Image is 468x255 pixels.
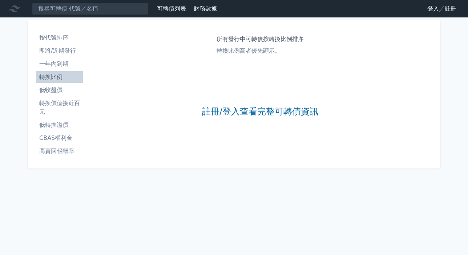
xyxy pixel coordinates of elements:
a: 一年內到期 [36,58,83,70]
li: 按代號排序 [36,33,83,42]
li: 一年內到期 [36,60,83,68]
li: 低轉換溢價 [36,121,83,129]
a: 轉換價值接近百元 [36,97,83,118]
li: 轉換比例 [36,73,83,81]
li: 即將/近期發行 [36,46,83,55]
li: 低收盤價 [36,86,83,94]
a: 高賣回報酬率 [36,145,83,157]
a: 轉換比例 [36,71,83,83]
a: 註冊/登入查看完整可轉債資訊 [202,106,318,118]
a: 財務數據 [194,5,217,12]
p: 轉換比例高者優先顯示。 [217,46,304,55]
a: 低收盤價 [36,84,83,96]
li: CBAS權利金 [36,134,83,142]
input: 搜尋可轉債 代號／名稱 [32,3,148,15]
a: 即將/近期發行 [36,45,83,57]
li: 轉換價值接近百元 [36,99,83,116]
a: 低轉換溢價 [36,119,83,131]
li: 高賣回報酬率 [36,147,83,155]
a: 可轉債列表 [157,5,186,12]
a: CBAS權利金 [36,132,83,144]
a: 登入／註冊 [421,3,462,15]
a: 按代號排序 [36,32,83,44]
h1: 所有發行中可轉債按轉換比例排序 [217,35,304,44]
